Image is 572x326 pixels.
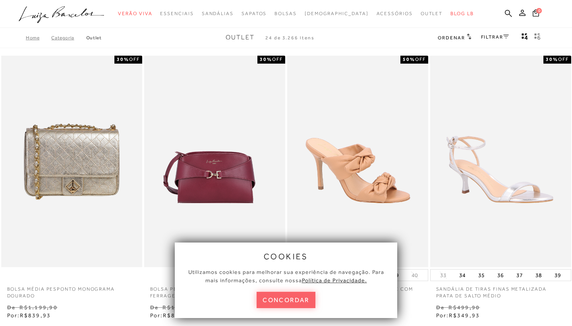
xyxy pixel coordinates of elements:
[415,56,426,62] span: OFF
[514,270,525,281] button: 37
[552,270,563,281] button: 39
[438,35,465,41] span: Ordenar
[202,6,234,21] a: noSubCategoriesText
[162,304,200,310] small: R$1.199,90
[476,270,487,281] button: 35
[449,312,480,318] span: R$349,93
[242,6,267,21] a: noSubCategoriesText
[150,312,194,318] span: Por:
[118,11,152,16] span: Verão Viva
[448,304,480,310] small: R$499,90
[421,6,443,21] a: noSubCategoriesText
[242,11,267,16] span: Sapatos
[546,56,558,62] strong: 30%
[450,6,473,21] a: BLOG LB
[536,8,542,14] span: 0
[145,57,284,266] img: BOLSA PEQUENA EM COURO MARSALA COM FERRAGEM EM GANCHO
[118,6,152,21] a: noSubCategoriesText
[7,304,15,310] small: De
[302,277,367,283] a: Política de Privacidade.
[117,56,129,62] strong: 30%
[519,33,530,43] button: Mostrar 4 produtos por linha
[450,11,473,16] span: BLOG LB
[260,56,272,62] strong: 30%
[431,57,570,266] a: SANDÁLIA DE TIRAS FINAS METALIZADA PRATA DE SALTO MÉDIO SANDÁLIA DE TIRAS FINAS METALIZADA PRATA ...
[305,11,369,16] span: [DEMOGRAPHIC_DATA]
[2,57,141,266] a: Bolsa média pesponto monograma dourado Bolsa média pesponto monograma dourado
[145,57,284,266] a: BOLSA PEQUENA EM COURO MARSALA COM FERRAGEM EM GANCHO BOLSA PEQUENA EM COURO MARSALA COM FERRAGEM...
[7,312,51,318] span: Por:
[288,57,427,266] img: MULE DE SALTO ALTO EM COURO BEGE COM LAÇOS
[532,33,543,43] button: gridText6Desc
[160,6,193,21] a: noSubCategoriesText
[377,11,413,16] span: Acessórios
[144,281,285,299] a: BOLSA PEQUENA EM COURO MARSALA COM FERRAGEM EM [GEOGRAPHIC_DATA]
[409,272,420,279] button: 40
[288,57,427,266] a: MULE DE SALTO ALTO EM COURO BEGE COM LAÇOS MULE DE SALTO ALTO EM COURO BEGE COM LAÇOS
[457,270,468,281] button: 34
[421,11,443,16] span: Outlet
[481,34,509,40] a: FILTRAR
[129,56,140,62] span: OFF
[530,9,541,19] button: 0
[19,304,57,310] small: R$1.199,90
[274,11,297,16] span: Bolsas
[274,6,297,21] a: noSubCategoriesText
[436,304,444,310] small: De
[264,252,308,261] span: cookies
[150,304,158,310] small: De
[257,292,315,308] button: concordar
[533,270,544,281] button: 38
[430,281,571,299] a: SANDÁLIA DE TIRAS FINAS METALIZADA PRATA DE SALTO MÉDIO
[1,281,142,299] a: Bolsa média pesponto monograma dourado
[438,272,449,279] button: 33
[86,35,102,41] a: Outlet
[431,57,570,266] img: SANDÁLIA DE TIRAS FINAS METALIZADA PRATA DE SALTO MÉDIO
[495,270,506,281] button: 36
[377,6,413,21] a: noSubCategoriesText
[163,312,194,318] span: R$839,93
[403,56,415,62] strong: 50%
[226,34,255,41] span: Outlet
[20,312,51,318] span: R$839,93
[26,35,51,41] a: Home
[265,35,315,41] span: 24 de 3.266 itens
[558,56,569,62] span: OFF
[272,56,283,62] span: OFF
[202,11,234,16] span: Sandálias
[51,35,86,41] a: Categoria
[160,11,193,16] span: Essenciais
[305,6,369,21] a: noSubCategoriesText
[436,312,480,318] span: Por:
[2,57,141,266] img: Bolsa média pesponto monograma dourado
[188,269,384,283] span: Utilizamos cookies para melhorar sua experiência de navegação. Para mais informações, consulte nossa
